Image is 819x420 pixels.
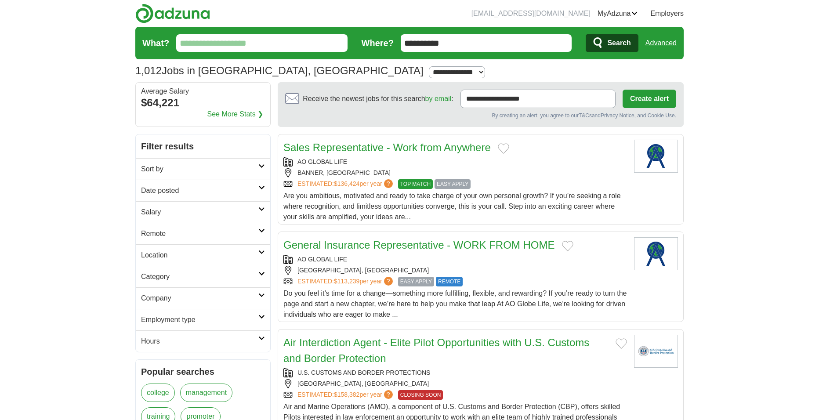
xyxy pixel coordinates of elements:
[141,250,258,261] h2: Location
[384,390,393,399] span: ?
[141,88,265,95] div: Average Salary
[283,379,627,388] div: [GEOGRAPHIC_DATA], [GEOGRAPHIC_DATA]
[283,266,627,275] div: [GEOGRAPHIC_DATA], [GEOGRAPHIC_DATA]
[398,277,434,286] span: EASY APPLY
[135,65,424,76] h1: Jobs in [GEOGRAPHIC_DATA], [GEOGRAPHIC_DATA]
[297,390,395,400] a: ESTIMATED:$158,382per year?
[634,237,678,270] img: Company logo
[436,277,463,286] span: REMOTE
[283,239,555,251] a: General Insurance Representative - WORK FROM HOME
[586,34,638,52] button: Search
[136,330,270,352] a: Hours
[285,112,676,119] div: By creating an alert, you agree to our and , and Cookie Use.
[141,207,258,217] h2: Salary
[141,365,265,378] h2: Popular searches
[579,112,592,119] a: T&Cs
[136,223,270,244] a: Remote
[334,180,359,187] span: $136,424
[435,179,471,189] span: EASY APPLY
[141,384,175,402] a: college
[616,338,627,349] button: Add to favorite jobs
[283,168,627,177] div: BANNER, [GEOGRAPHIC_DATA]
[283,141,491,153] a: Sales Representative - Work from Anywhere
[634,140,678,173] img: Company logo
[398,390,443,400] span: CLOSING SOON
[607,34,631,52] span: Search
[634,335,678,368] img: Company logo
[384,277,393,286] span: ?
[136,201,270,223] a: Salary
[141,164,258,174] h2: Sort by
[136,287,270,309] a: Company
[471,8,591,19] li: [EMAIL_ADDRESS][DOMAIN_NAME]
[136,180,270,201] a: Date posted
[283,255,627,264] div: AO GLOBAL LIFE
[334,391,359,398] span: $158,382
[136,309,270,330] a: Employment type
[498,143,509,154] button: Add to favorite jobs
[136,134,270,158] h2: Filter results
[334,278,359,285] span: $113,239
[136,244,270,266] a: Location
[207,109,264,119] a: See More Stats ❯
[598,8,638,19] a: MyAdzuna
[384,179,393,188] span: ?
[136,158,270,180] a: Sort by
[297,277,395,286] a: ESTIMATED:$113,239per year?
[136,266,270,287] a: Category
[141,315,258,325] h2: Employment type
[398,179,433,189] span: TOP MATCH
[645,34,677,52] a: Advanced
[141,293,258,304] h2: Company
[425,95,452,102] a: by email
[141,95,265,111] div: $64,221
[141,228,258,239] h2: Remote
[362,36,394,50] label: Where?
[135,63,162,79] span: 1,012
[141,272,258,282] h2: Category
[562,241,573,251] button: Add to favorite jobs
[135,4,210,23] img: Adzuna logo
[283,290,627,318] span: Do you feel it’s time for a change—something more fulfilling, flexible, and rewarding? If you’re ...
[297,179,395,189] a: ESTIMATED:$136,424per year?
[141,336,258,347] h2: Hours
[180,384,232,402] a: management
[283,157,627,167] div: AO GLOBAL LIFE
[142,36,169,50] label: What?
[283,368,627,377] div: U.S. CUSTOMS AND BORDER PROTECTIONS
[283,337,589,364] a: Air Interdiction Agent - Elite Pilot Opportunities with U.S. Customs and Border Protection
[283,192,621,221] span: Are you ambitious, motivated and ready to take charge of your own personal growth? If you’re seek...
[601,112,634,119] a: Privacy Notice
[303,94,453,104] span: Receive the newest jobs for this search :
[141,185,258,196] h2: Date posted
[623,90,676,108] button: Create alert
[650,8,684,19] a: Employers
